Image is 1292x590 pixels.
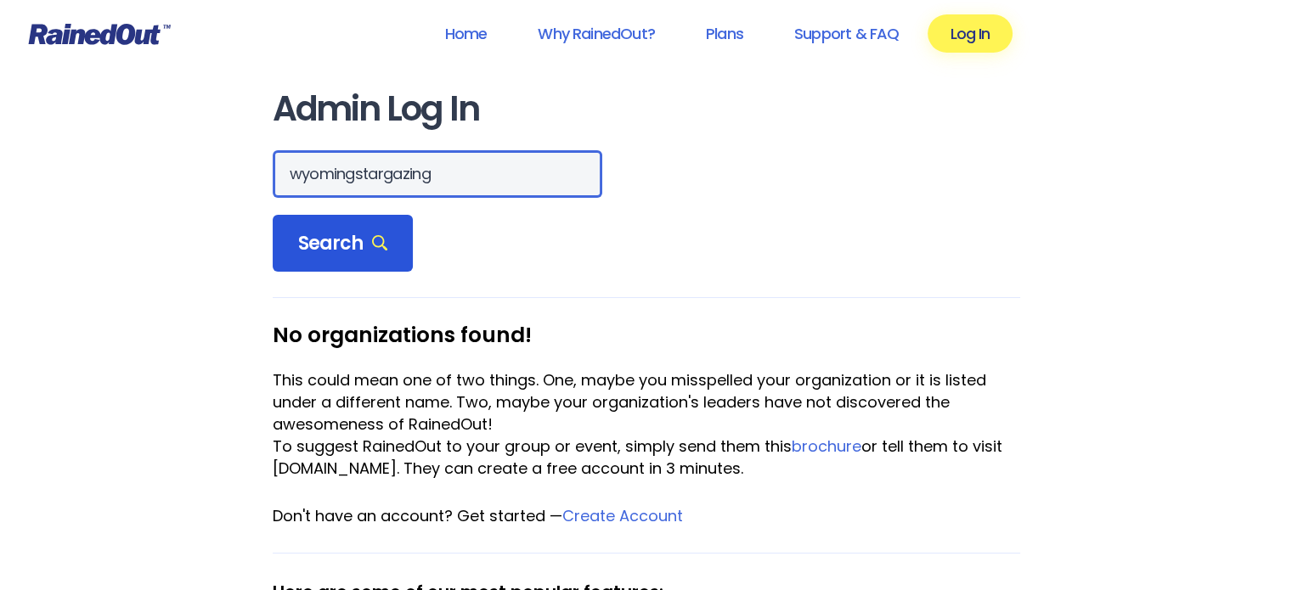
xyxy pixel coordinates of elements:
[273,369,1020,435] div: This could mean one of two things. One, maybe you misspelled your organization or it is listed un...
[273,323,1020,346] h3: No organizations found!
[684,14,765,53] a: Plans
[516,14,677,53] a: Why RainedOut?
[273,150,602,198] input: Search Orgs…
[772,14,921,53] a: Support & FAQ
[792,435,861,457] a: brochure
[562,505,683,526] a: Create Account
[273,215,414,273] div: Search
[273,90,1020,128] h1: Admin Log In
[422,14,509,53] a: Home
[928,14,1012,53] a: Log In
[273,435,1020,480] div: To suggest RainedOut to your group or event, simply send them this or tell them to visit [DOMAIN_...
[298,232,388,256] span: Search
